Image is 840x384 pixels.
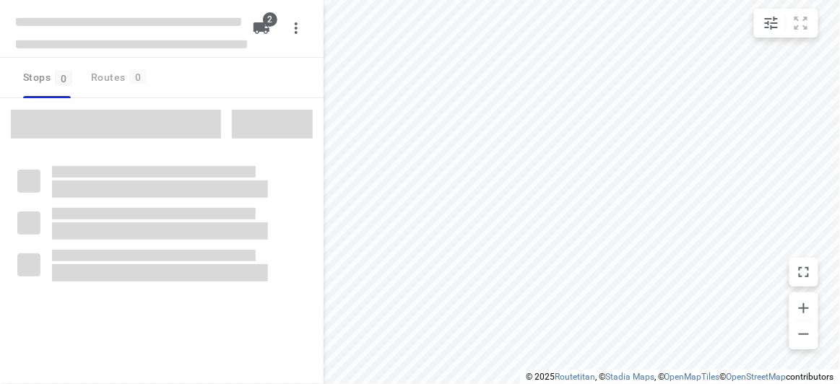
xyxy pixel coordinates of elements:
div: small contained button group [754,9,818,38]
a: OpenMapTiles [664,372,720,382]
button: Map settings [757,9,786,38]
a: OpenStreetMap [727,372,787,382]
a: Routetitan [555,372,595,382]
a: Stadia Maps [605,372,654,382]
li: © 2025 , © , © © contributors [526,372,834,382]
